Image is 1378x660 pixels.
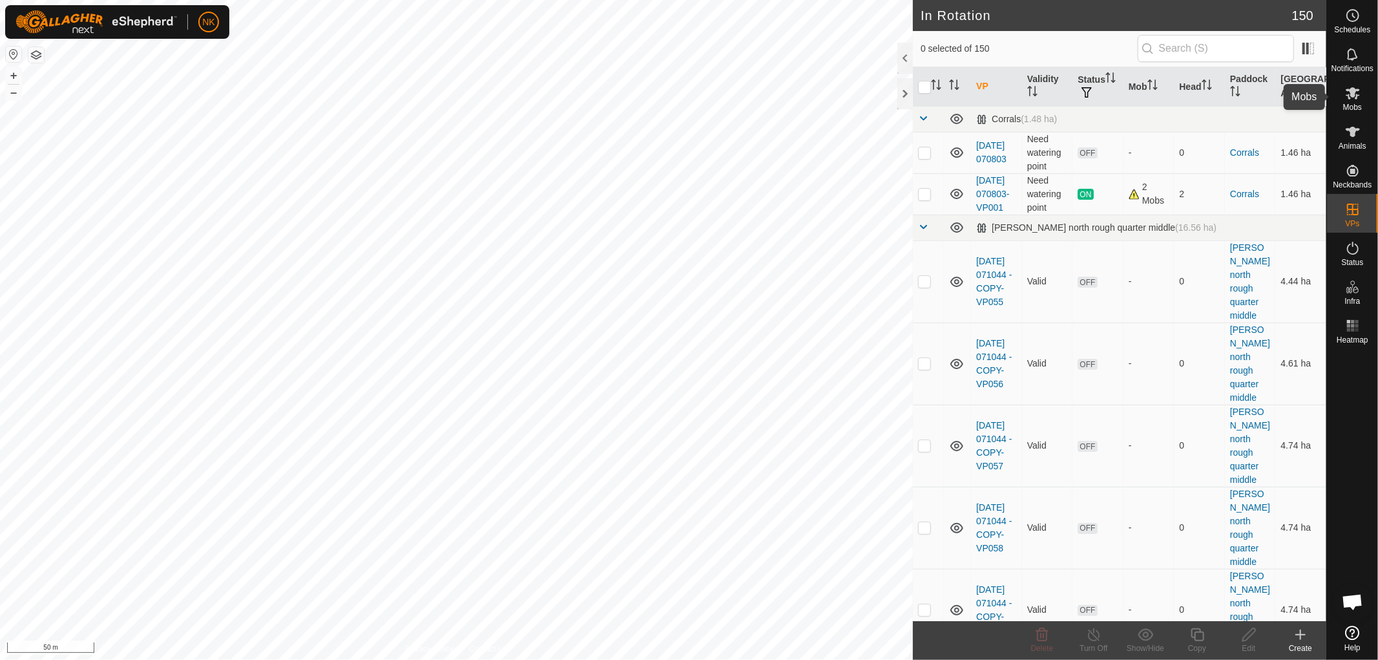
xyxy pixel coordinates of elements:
button: + [6,68,21,83]
span: Neckbands [1333,181,1372,189]
div: - [1129,146,1169,160]
a: [PERSON_NAME] north rough quarter middle [1230,242,1270,321]
a: [PERSON_NAME] north rough quarter middle [1230,489,1270,567]
p-sorticon: Activate to sort [1301,88,1311,98]
td: 4.74 ha [1275,569,1326,651]
th: Paddock [1225,67,1276,107]
th: Head [1174,67,1225,107]
a: Privacy Policy [406,643,454,655]
span: Mobs [1343,103,1362,111]
p-sorticon: Activate to sort [1202,81,1212,92]
button: Map Layers [28,47,44,63]
button: – [6,85,21,100]
span: Animals [1339,142,1366,150]
span: Heatmap [1337,336,1368,344]
input: Search (S) [1138,35,1294,62]
a: [DATE] 071044 - COPY-VP058 [976,502,1012,553]
a: [DATE] 071044 - COPY-VP059 [976,584,1012,635]
td: 0 [1174,487,1225,569]
span: Notifications [1331,65,1373,72]
td: 1.46 ha [1275,132,1326,173]
div: - [1129,357,1169,370]
span: Delete [1031,644,1054,653]
a: [PERSON_NAME] north rough quarter middle [1230,325,1270,403]
td: Valid [1022,323,1073,405]
a: Help [1327,621,1378,657]
span: NK [202,16,214,29]
h2: In Rotation [921,8,1292,23]
td: 4.44 ha [1275,240,1326,323]
span: Infra [1344,297,1360,305]
p-sorticon: Activate to sort [1147,81,1158,92]
div: - [1129,603,1169,617]
div: Edit [1223,643,1275,654]
a: [DATE] 071044 - COPY-VP055 [976,256,1012,307]
span: OFF [1078,441,1097,452]
div: Show/Hide [1120,643,1171,654]
th: Mob [1123,67,1174,107]
span: Schedules [1334,26,1370,34]
div: - [1129,275,1169,288]
div: Copy [1171,643,1223,654]
span: OFF [1078,523,1097,534]
td: 1.46 ha [1275,173,1326,215]
td: 0 [1174,323,1225,405]
th: [GEOGRAPHIC_DATA] Area [1275,67,1326,107]
td: Valid [1022,487,1073,569]
p-sorticon: Activate to sort [931,81,941,92]
a: [DATE] 070803 [976,140,1007,164]
a: [PERSON_NAME] north rough quarter middle [1230,407,1270,485]
td: 0 [1174,405,1225,487]
div: Open chat [1333,582,1372,621]
a: [DATE] 071044 - COPY-VP057 [976,420,1012,471]
div: [PERSON_NAME] north rough quarter middle [976,222,1216,233]
div: Create [1275,643,1326,654]
div: 2 Mobs [1129,180,1169,208]
span: (16.56 ha) [1175,222,1216,233]
a: Corrals [1230,147,1259,158]
td: 4.61 ha [1275,323,1326,405]
th: Validity [1022,67,1073,107]
span: 150 [1292,6,1313,25]
td: Need watering point [1022,132,1073,173]
span: (1.48 ha) [1021,114,1057,124]
div: Corrals [976,114,1057,125]
img: Gallagher Logo [16,10,177,34]
th: VP [971,67,1022,107]
td: 2 [1174,173,1225,215]
a: [DATE] 070803-VP001 [976,175,1009,213]
p-sorticon: Activate to sort [1230,88,1240,98]
button: Reset Map [6,47,21,62]
td: 0 [1174,240,1225,323]
span: Status [1341,259,1363,266]
span: OFF [1078,277,1097,288]
p-sorticon: Activate to sort [1105,74,1116,85]
a: Corrals [1230,189,1259,199]
span: OFF [1078,359,1097,370]
p-sorticon: Activate to sort [949,81,959,92]
span: ON [1078,189,1093,200]
a: [PERSON_NAME] north rough quarter middle [1230,571,1270,649]
th: Status [1072,67,1123,107]
td: 4.74 ha [1275,405,1326,487]
a: Contact Us [469,643,507,655]
a: [DATE] 071044 - COPY-VP056 [976,338,1012,389]
td: 4.74 ha [1275,487,1326,569]
div: Turn Off [1068,643,1120,654]
td: 0 [1174,569,1225,651]
span: 0 selected of 150 [921,42,1138,56]
span: Help [1344,644,1361,652]
span: OFF [1078,605,1097,616]
td: Need watering point [1022,173,1073,215]
span: VPs [1345,220,1359,228]
div: - [1129,521,1169,535]
td: Valid [1022,569,1073,651]
div: - [1129,439,1169,452]
td: 0 [1174,132,1225,173]
span: OFF [1078,147,1097,158]
p-sorticon: Activate to sort [1027,88,1038,98]
td: Valid [1022,240,1073,323]
td: Valid [1022,405,1073,487]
